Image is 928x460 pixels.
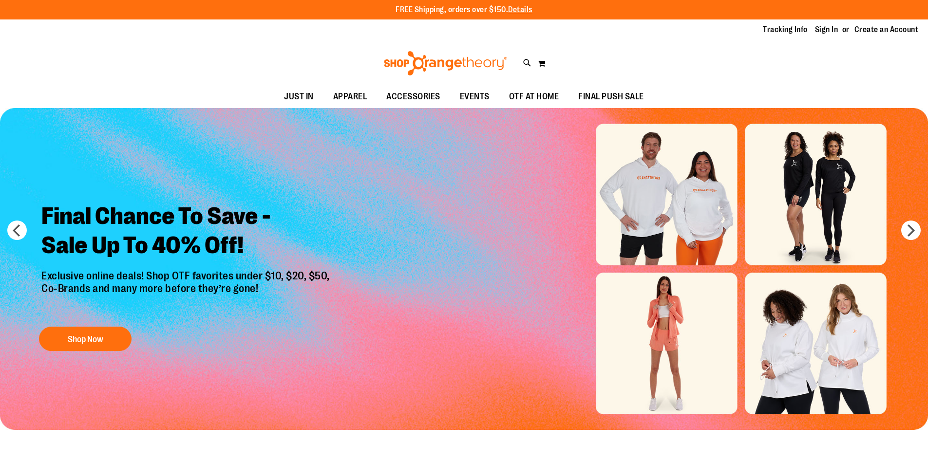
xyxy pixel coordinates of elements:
a: Create an Account [854,24,919,35]
a: APPAREL [323,86,377,108]
a: Final Chance To Save -Sale Up To 40% Off! Exclusive online deals! Shop OTF favorites under $10, $... [34,194,340,356]
button: Shop Now [39,327,132,351]
p: FREE Shipping, orders over $150. [396,4,532,16]
a: FINAL PUSH SALE [568,86,654,108]
a: ACCESSORIES [377,86,450,108]
span: JUST IN [284,86,314,108]
a: Tracking Info [763,24,808,35]
span: APPAREL [333,86,367,108]
span: EVENTS [460,86,490,108]
a: JUST IN [274,86,323,108]
a: Details [508,5,532,14]
a: Sign In [815,24,838,35]
img: Shop Orangetheory [382,51,509,75]
p: Exclusive online deals! Shop OTF favorites under $10, $20, $50, Co-Brands and many more before th... [34,270,340,317]
span: OTF AT HOME [509,86,559,108]
button: next [901,221,921,240]
button: prev [7,221,27,240]
a: OTF AT HOME [499,86,569,108]
span: ACCESSORIES [386,86,440,108]
h2: Final Chance To Save - Sale Up To 40% Off! [34,194,340,270]
a: EVENTS [450,86,499,108]
span: FINAL PUSH SALE [578,86,644,108]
